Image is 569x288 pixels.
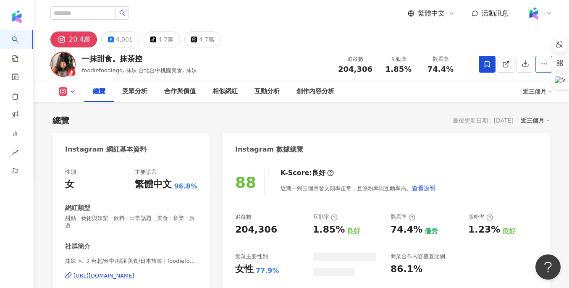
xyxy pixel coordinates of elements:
span: rise [12,144,18,163]
div: 創作內容分析 [296,86,334,97]
span: 204,306 [338,65,372,73]
div: [URL][DOMAIN_NAME] [73,272,134,280]
div: 受眾分析 [122,86,147,97]
button: 查看說明 [412,180,436,196]
div: 觀看率 [425,55,456,63]
span: 查看說明 [412,185,435,191]
img: Kolr%20app%20icon%20%281%29.png [526,5,542,21]
span: 1.85% [385,65,412,73]
div: 良好 [347,227,360,236]
a: search [12,30,29,63]
span: 抹妹 >؂∂ 台北/台中/桃園美食/日本旅遊 | foodiefoodiego [65,257,197,265]
div: 良好 [312,168,325,178]
div: 追蹤數 [235,213,252,221]
div: 互動率 [313,213,338,221]
div: 4.7萬 [199,34,214,45]
div: 204,306 [235,223,277,236]
div: 88 [235,174,256,191]
span: 96.8% [174,182,197,191]
img: logo icon [10,10,24,24]
div: 相似網紅 [212,86,238,97]
div: 總覽 [93,86,105,97]
div: 漲粉率 [468,213,493,221]
span: 繁體中文 [418,9,445,18]
div: Instagram 數據總覽 [235,145,303,154]
span: 甜點 · 藝術與娛樂 · 飲料 · 日常話題 · 美食 · 音樂 · 旅遊 [65,215,197,230]
div: 74.4% [391,223,422,236]
button: 20.4萬 [50,31,97,47]
div: 一抹甜食。抹茶控 [82,53,197,64]
button: 4.7萬 [184,31,221,47]
img: KOL Avatar [50,52,76,77]
div: Instagram 網紅基本資料 [65,145,147,154]
div: 良好 [502,227,516,236]
div: 近三個月 [523,85,552,98]
button: 4.7萬 [144,31,180,47]
div: 4,001 [116,34,133,45]
div: 女性 [235,263,254,276]
div: 追蹤數 [338,55,372,63]
div: 優秀 [425,227,438,236]
span: 74.4% [427,65,454,73]
div: 繁體中文 [135,178,172,191]
iframe: Help Scout Beacon - Open [535,254,561,280]
span: 活動訊息 [482,9,509,17]
div: 女 [65,178,74,191]
div: 86.1% [391,263,422,276]
a: [URL][DOMAIN_NAME] [65,272,197,280]
div: 近三個月 [521,115,550,126]
div: 社群簡介 [65,242,90,251]
button: 4,001 [101,31,139,47]
div: 近期一到三個月發文頻率正常，且漲粉率與互動率高。 [281,180,436,196]
div: 互動分析 [254,86,280,97]
div: 商業合作內容覆蓋比例 [391,253,445,260]
div: 總覽 [52,115,69,126]
div: 互動率 [383,55,414,63]
div: 1.85% [313,223,345,236]
div: 觀看率 [391,213,415,221]
div: 20.4萬 [69,34,91,45]
div: 網紅類型 [65,204,90,212]
div: 4.7萬 [158,34,173,45]
div: 合作與價值 [164,86,196,97]
div: 1.23% [468,223,500,236]
div: 受眾主要性別 [235,253,268,260]
div: 主要語言 [135,168,157,176]
div: 77.9% [256,266,279,275]
span: foodiefoodiego, 抹妹 台北台中桃園美食, 抹妹 [82,67,197,73]
div: 最後更新日期：[DATE] [453,117,514,124]
span: search [119,10,125,16]
div: K-Score : [281,168,334,178]
div: 性別 [65,168,76,176]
